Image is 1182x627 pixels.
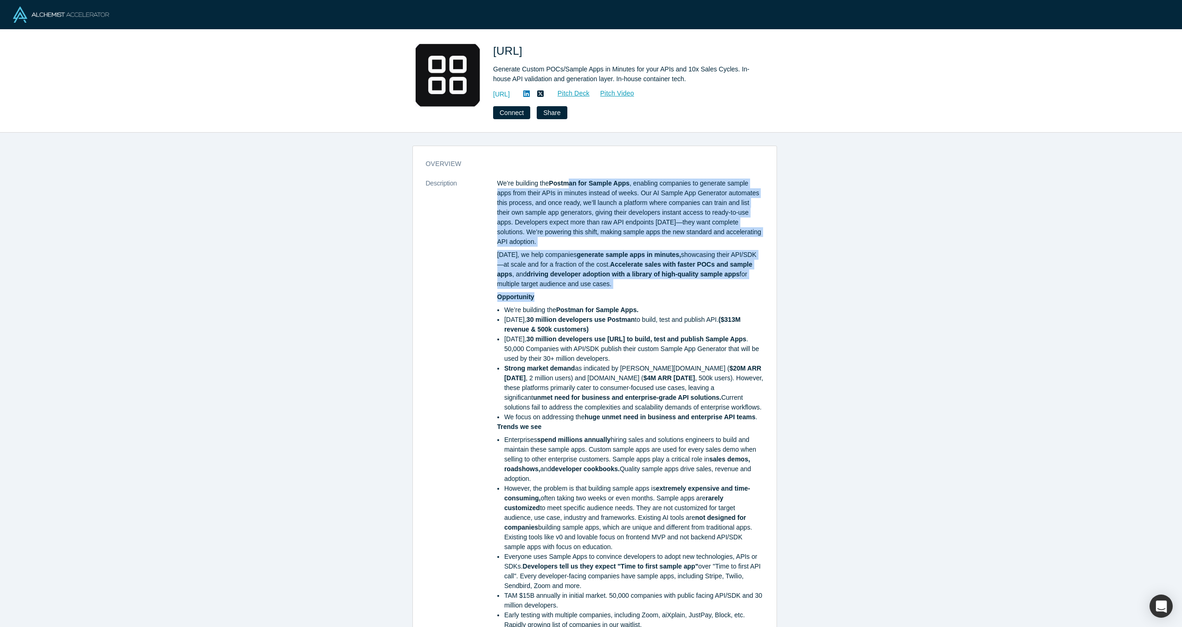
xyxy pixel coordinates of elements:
img: Alchemist Logo [13,6,109,23]
h3: overview [426,159,751,169]
strong: 30 million developers use [URL] to build, test and publish Sample Apps [527,335,746,343]
strong: spend millions annually [537,436,611,443]
li: Enterprises hiring sales and solutions engineers to build and maintain these sample apps. Custom ... [504,435,764,484]
li: Everyone uses Sample Apps to convince developers to adopt new technologies, APIs or SDKs. over "T... [504,552,764,591]
strong: Postman for Sample Apps. [556,306,639,313]
p: [DATE], we help companies showcasing their API/SDK —at scale and for a fraction of the cost. , an... [497,250,764,289]
strong: $4M ARR [DATE] [643,374,695,382]
strong: Accelerate sales with faster POCs and sample apps [497,261,752,278]
div: Generate Custom POCs/Sample Apps in Minutes for your APIs and 10x Sales Cycles. In-house API vali... [493,64,753,84]
span: [URL] [493,45,526,57]
strong: extremely expensive and time-consuming, [504,485,750,502]
strong: 30 million developers use Postman [527,316,635,323]
strong: Trends we see [497,423,542,430]
strong: generate sample apps in minutes, [577,251,681,258]
button: Connect [493,106,530,119]
li: We’re building the [504,305,764,315]
li: as indicated by [PERSON_NAME][DOMAIN_NAME] ( , 2 million users) and [DOMAIN_NAME] ( , 500k users)... [504,364,764,412]
strong: Opportunity [497,293,534,301]
a: Pitch Deck [547,88,590,99]
a: Pitch Video [590,88,635,99]
li: [DATE], . 50,000 Companies with API/SDK publish their custom Sample App Generator that will be us... [504,334,764,364]
li: [DATE], to build, test and publish API. [504,315,764,334]
strong: huge unmet need in business and enterprise API teams [585,413,755,421]
strong: Postman for Sample Apps [549,179,630,187]
a: [URL] [493,90,510,99]
p: We’re building the , enabling companies to generate sample apps from their APIs in minutes instea... [497,179,764,247]
strong: unmet need for business and enterprise-grade API solutions. [533,394,721,401]
li: However, the problem is that building sample apps is often taking two weeks or even months. Sampl... [504,484,764,552]
strong: developer cookbooks. [551,465,620,473]
li: We focus on addressing the . [504,412,764,422]
strong: Developers tell us they expect "Time to first sample app" [523,563,699,570]
img: Sampleapp.ai's Logo [415,43,480,108]
li: TAM $15B annually in initial market. 50,000 companies with public facing API/SDK and 30 million d... [504,591,764,610]
strong: driving developer adoption with a library of high-quality sample apps [527,270,739,278]
strong: Strong market demand [504,365,575,372]
button: Share [537,106,567,119]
